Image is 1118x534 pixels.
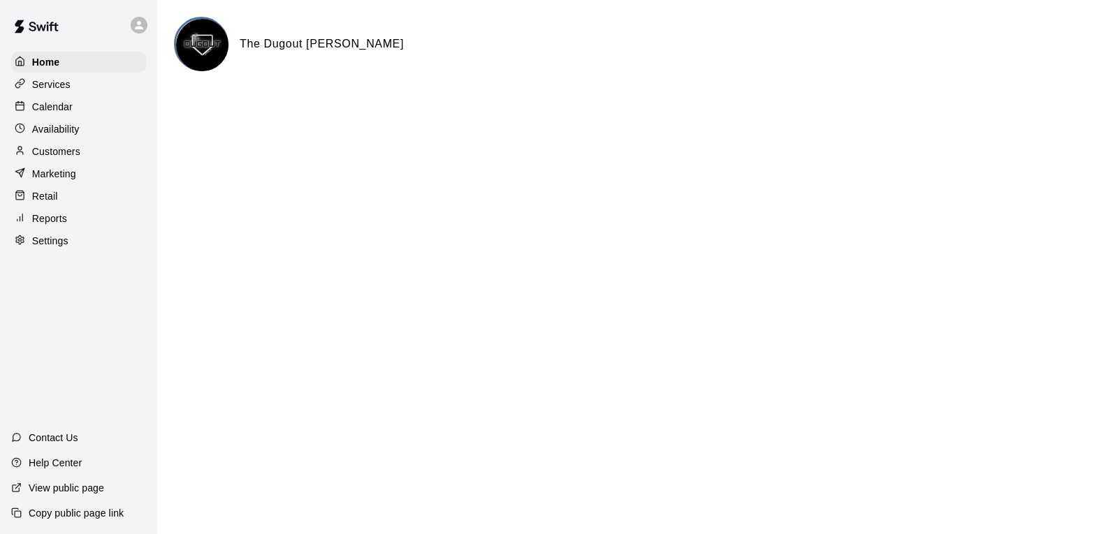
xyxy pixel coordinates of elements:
a: Retail [11,186,146,207]
p: Home [32,55,60,69]
a: Reports [11,208,146,229]
p: Contact Us [29,431,78,445]
a: Customers [11,141,146,162]
p: Retail [32,189,58,203]
a: Home [11,52,146,73]
a: Marketing [11,163,146,184]
p: Copy public page link [29,506,124,520]
p: View public page [29,481,104,495]
p: Availability [32,122,80,136]
h6: The Dugout [PERSON_NAME] [240,35,404,53]
p: Settings [32,234,68,248]
a: Calendar [11,96,146,117]
p: Help Center [29,456,82,470]
p: Customers [32,144,80,158]
p: Reports [32,212,67,225]
a: Availability [11,119,146,140]
a: Settings [11,230,146,251]
p: Marketing [32,167,76,181]
img: The Dugout Mitchell logo [176,19,228,71]
p: Calendar [32,100,73,114]
a: Services [11,74,146,95]
p: Services [32,77,71,91]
